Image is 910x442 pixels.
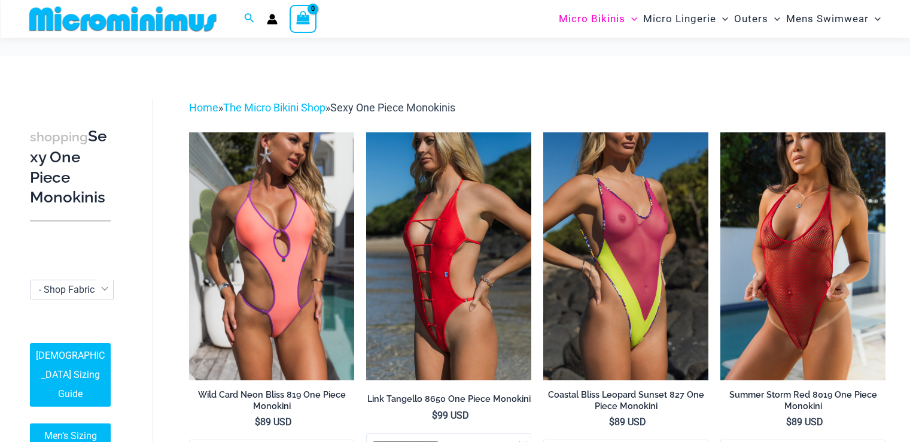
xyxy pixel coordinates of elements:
[543,389,708,416] a: Coastal Bliss Leopard Sunset 827 One Piece Monokini
[720,389,885,416] a: Summer Storm Red 8019 One Piece Monokini
[640,4,731,34] a: Micro LingerieMenu ToggleMenu Toggle
[720,132,885,380] img: Summer Storm Red 8019 One Piece 04
[783,4,884,34] a: Mens SwimwearMenu ToggleMenu Toggle
[244,11,255,26] a: Search icon link
[625,4,637,34] span: Menu Toggle
[720,132,885,380] a: Summer Storm Red 8019 One Piece 04Summer Storm Red 8019 One Piece 03Summer Storm Red 8019 One Pie...
[432,410,469,421] bdi: 99 USD
[734,4,768,34] span: Outers
[366,393,531,409] a: Link Tangello 8650 One Piece Monokini
[768,4,780,34] span: Menu Toggle
[366,132,531,380] img: Link Tangello 8650 One Piece Monokini 11
[366,393,531,405] h2: Link Tangello 8650 One Piece Monokini
[609,416,646,428] bdi: 89 USD
[189,389,354,411] h2: Wild Card Neon Bliss 819 One Piece Monokini
[255,416,260,428] span: $
[25,5,221,32] img: MM SHOP LOGO FLAT
[30,129,88,144] span: shopping
[720,389,885,411] h2: Summer Storm Red 8019 One Piece Monokini
[786,416,823,428] bdi: 89 USD
[330,101,455,114] span: Sexy One Piece Monokinis
[554,2,886,36] nav: Site Navigation
[869,4,881,34] span: Menu Toggle
[189,101,455,114] span: » »
[267,14,278,25] a: Account icon link
[543,132,708,380] img: Coastal Bliss Leopard Sunset 827 One Piece Monokini 06
[432,410,437,421] span: $
[189,132,354,380] a: Wild Card Neon Bliss 819 One Piece 04Wild Card Neon Bliss 819 One Piece 05Wild Card Neon Bliss 81...
[556,4,640,34] a: Micro BikinisMenu ToggleMenu Toggle
[290,5,317,32] a: View Shopping Cart, empty
[255,416,292,428] bdi: 89 USD
[31,280,113,299] span: - Shop Fabric Type
[189,132,354,380] img: Wild Card Neon Bliss 819 One Piece 04
[543,132,708,380] a: Coastal Bliss Leopard Sunset 827 One Piece Monokini 06Coastal Bliss Leopard Sunset 827 One Piece ...
[30,343,111,407] a: [DEMOGRAPHIC_DATA] Sizing Guide
[543,389,708,411] h2: Coastal Bliss Leopard Sunset 827 One Piece Monokini
[223,101,325,114] a: The Micro Bikini Shop
[609,416,614,428] span: $
[731,4,783,34] a: OutersMenu ToggleMenu Toggle
[366,132,531,380] a: Link Tangello 8650 One Piece Monokini 11Link Tangello 8650 One Piece Monokini 12Link Tangello 865...
[559,4,625,34] span: Micro Bikinis
[716,4,728,34] span: Menu Toggle
[189,101,218,114] a: Home
[643,4,716,34] span: Micro Lingerie
[30,280,114,299] span: - Shop Fabric Type
[786,4,869,34] span: Mens Swimwear
[189,389,354,416] a: Wild Card Neon Bliss 819 One Piece Monokini
[786,416,792,428] span: $
[30,126,111,208] h3: Sexy One Piece Monokinis
[39,284,117,295] span: - Shop Fabric Type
